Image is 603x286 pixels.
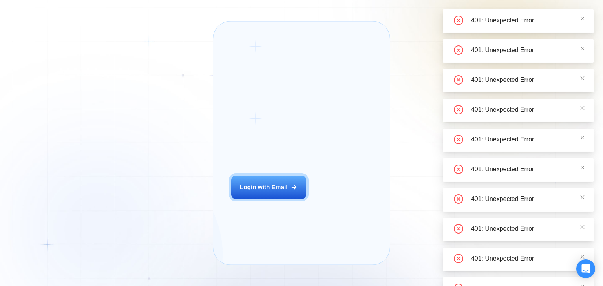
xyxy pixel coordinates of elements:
span: close-circle [454,105,463,114]
span: close [580,254,585,259]
div: Login with Email [240,183,288,191]
span: close-circle [454,254,463,263]
span: close-circle [454,135,463,144]
div: 401: Unexpected Error [471,254,584,263]
span: close [580,46,585,51]
div: 401: Unexpected Error [471,194,584,204]
div: 401: Unexpected Error [471,224,584,234]
span: close [580,135,585,140]
div: Open Intercom Messenger [576,259,595,278]
span: close-circle [454,194,463,204]
span: close [580,224,585,230]
div: 401: Unexpected Error [471,105,584,114]
span: close [580,105,585,110]
span: close-circle [454,45,463,55]
span: close-circle [454,224,463,234]
div: 401: Unexpected Error [471,165,584,174]
span: close [580,16,585,21]
span: close-circle [454,16,463,25]
div: 401: Unexpected Error [471,45,584,55]
div: 401: Unexpected Error [471,16,584,25]
button: Login with Email [231,176,306,199]
div: 401: Unexpected Error [471,135,584,144]
span: close [580,195,585,200]
span: close-circle [454,75,463,85]
span: close-circle [454,165,463,174]
span: close [580,76,585,81]
span: close [580,165,585,170]
div: 401: Unexpected Error [471,75,584,85]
